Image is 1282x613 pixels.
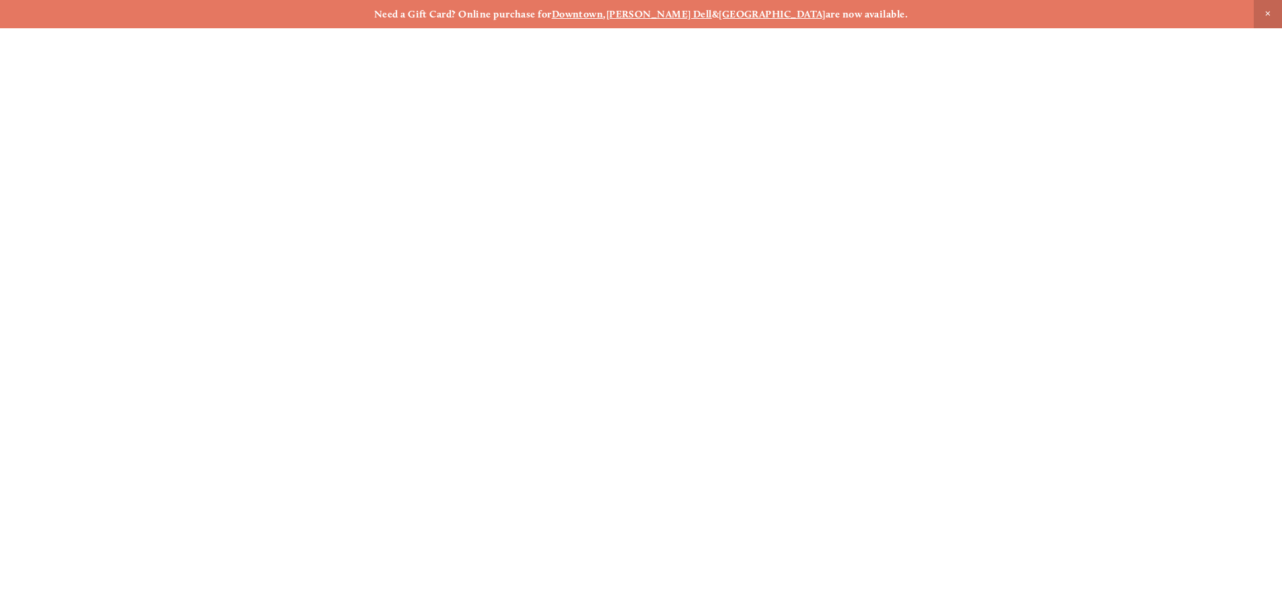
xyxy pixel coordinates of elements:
[603,8,606,20] strong: ,
[552,8,604,20] a: Downtown
[606,8,712,20] a: [PERSON_NAME] Dell
[712,8,719,20] strong: &
[826,8,908,20] strong: are now available.
[374,8,552,20] strong: Need a Gift Card? Online purchase for
[719,8,826,20] a: [GEOGRAPHIC_DATA]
